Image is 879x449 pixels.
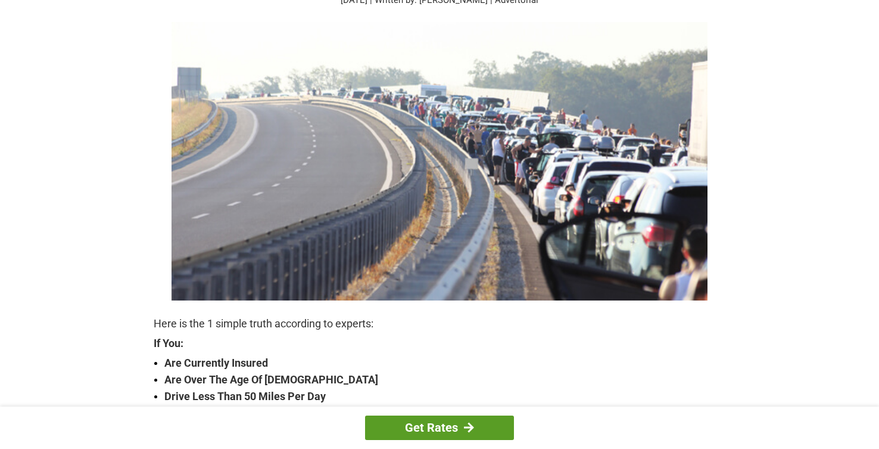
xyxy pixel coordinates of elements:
strong: Are Over The Age Of [DEMOGRAPHIC_DATA] [164,371,725,388]
strong: If You: [154,338,725,349]
strong: Drive Less Than 50 Miles Per Day [164,388,725,405]
a: Get Rates [365,416,514,440]
strong: Are Currently Insured [164,355,725,371]
strong: Live In A Qualified Zip Code [164,405,725,422]
p: Here is the 1 simple truth according to experts: [154,315,725,332]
